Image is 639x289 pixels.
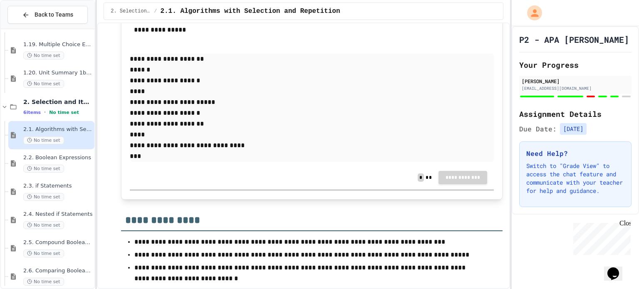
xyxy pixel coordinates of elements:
[44,109,46,116] span: •
[23,211,93,218] span: 2.4. Nested if Statements
[160,6,340,16] span: 2.1. Algorithms with Selection and Repetition
[3,3,57,53] div: Chat with us now!Close
[560,123,587,135] span: [DATE]
[23,239,93,246] span: 2.5. Compound Boolean Expressions
[23,193,64,201] span: No time set
[604,256,631,281] iframe: chat widget
[522,77,629,85] div: [PERSON_NAME]
[23,278,64,286] span: No time set
[570,220,631,255] iframe: chat widget
[23,183,93,190] span: 2.3. if Statements
[23,41,93,48] span: 1.19. Multiple Choice Exercises for Unit 1a (1.1-1.6)
[522,85,629,91] div: [EMAIL_ADDRESS][DOMAIN_NAME]
[23,98,93,106] span: 2. Selection and Iteration
[518,3,544,22] div: My Account
[23,110,41,115] span: 6 items
[49,110,79,115] span: No time set
[154,8,157,15] span: /
[23,221,64,229] span: No time set
[23,165,64,173] span: No time set
[23,154,93,161] span: 2.2. Boolean Expressions
[23,136,64,144] span: No time set
[23,249,64,257] span: No time set
[23,80,64,88] span: No time set
[519,59,632,71] h2: Your Progress
[23,69,93,77] span: 1.20. Unit Summary 1b (1.7-1.15)
[519,108,632,120] h2: Assignment Details
[526,148,624,158] h3: Need Help?
[23,267,93,274] span: 2.6. Comparing Boolean Expressions ([PERSON_NAME] Laws)
[35,10,73,19] span: Back to Teams
[23,52,64,59] span: No time set
[23,126,93,133] span: 2.1. Algorithms with Selection and Repetition
[111,8,151,15] span: 2. Selection and Iteration
[526,162,624,195] p: Switch to "Grade View" to access the chat feature and communicate with your teacher for help and ...
[519,34,629,45] h1: P2 - APA [PERSON_NAME]
[7,6,88,24] button: Back to Teams
[519,124,557,134] span: Due Date:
